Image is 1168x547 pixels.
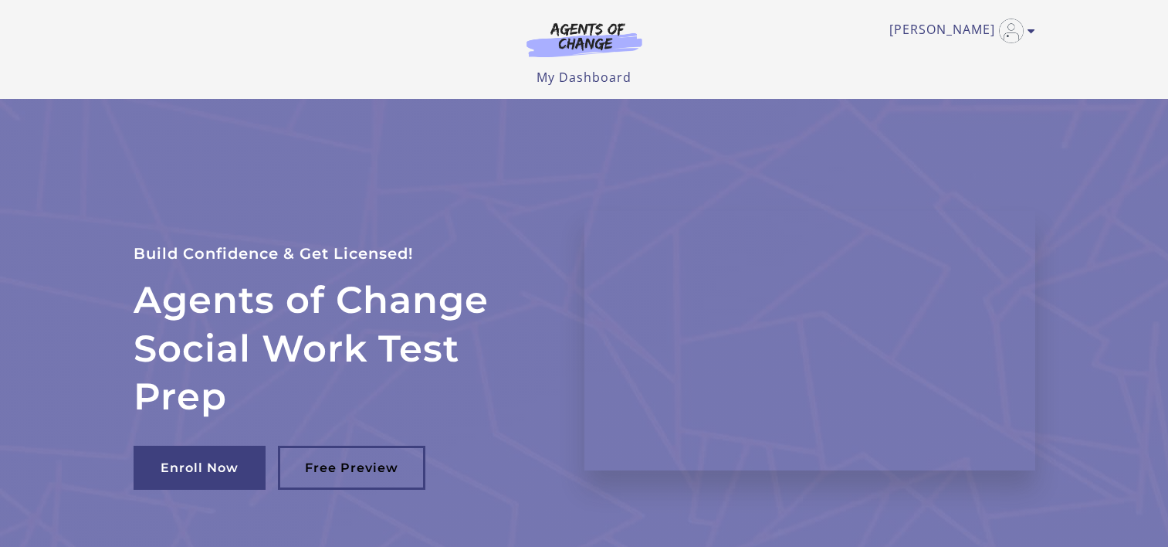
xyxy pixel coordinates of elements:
a: Toggle menu [889,19,1028,43]
p: Build Confidence & Get Licensed! [134,241,547,267]
img: Agents of Change Logo [510,22,658,57]
a: My Dashboard [537,69,631,86]
a: Free Preview [278,446,425,490]
h2: Agents of Change Social Work Test Prep [134,276,547,420]
a: Enroll Now [134,446,266,490]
